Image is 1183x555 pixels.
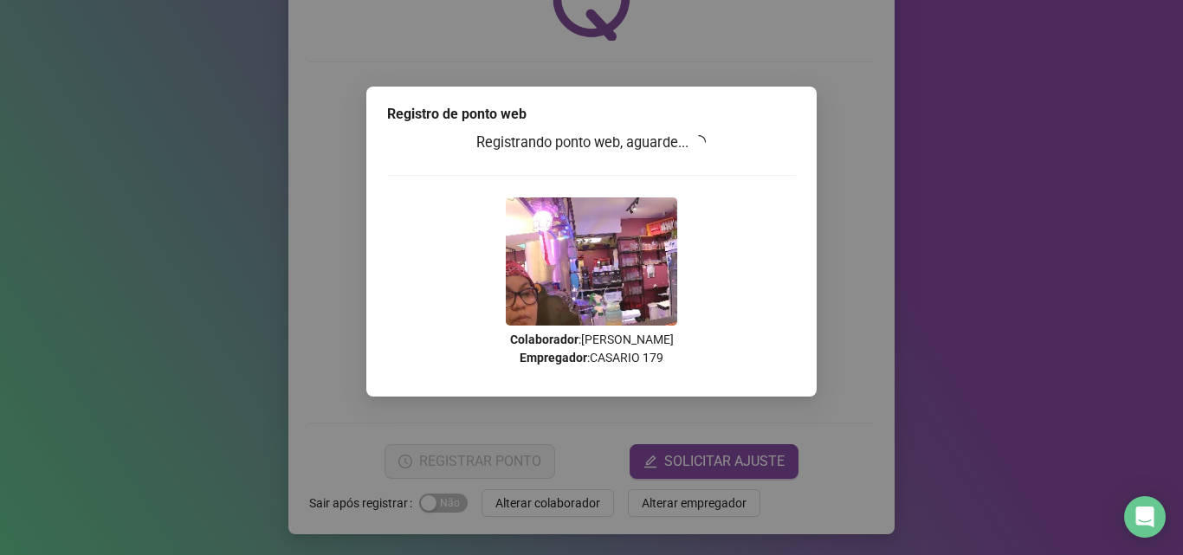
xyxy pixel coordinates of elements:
span: loading [692,135,706,149]
div: Open Intercom Messenger [1124,496,1166,538]
img: 9k= [506,197,677,326]
strong: Colaborador [510,332,579,346]
div: Registro de ponto web [387,104,796,125]
p: : [PERSON_NAME] : CASARIO 179 [387,331,796,367]
h3: Registrando ponto web, aguarde... [387,132,796,154]
strong: Empregador [520,351,587,365]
